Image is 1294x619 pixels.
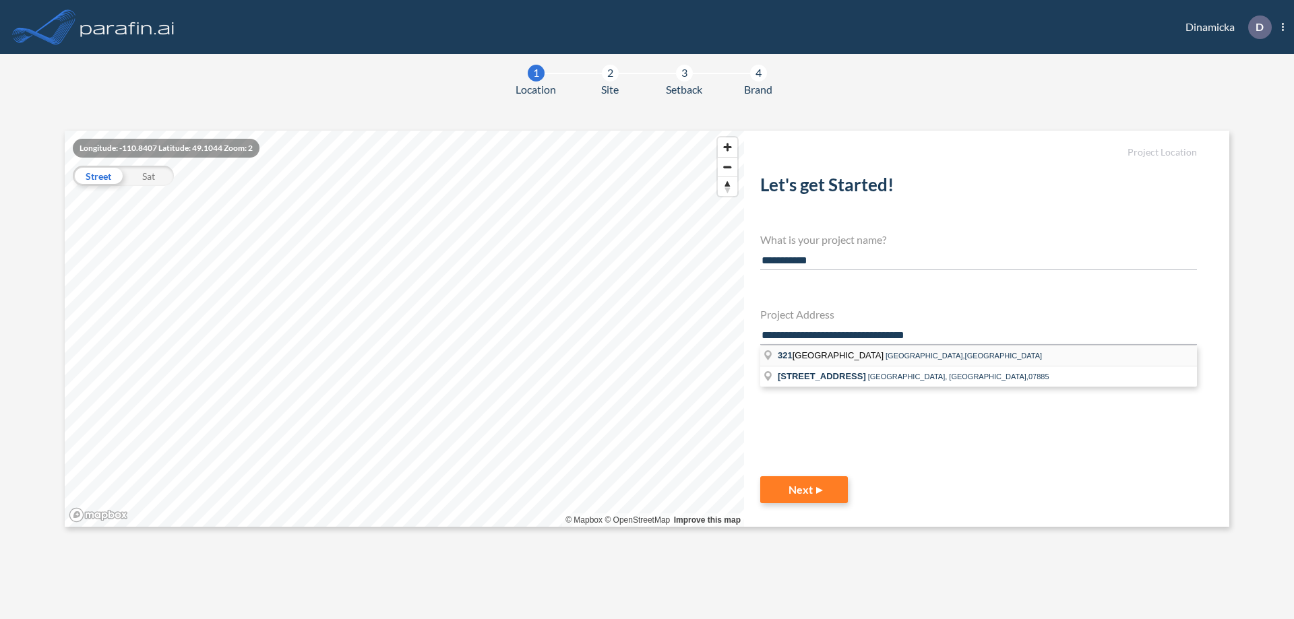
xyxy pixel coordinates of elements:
span: Site [601,82,619,98]
button: Zoom in [718,137,737,157]
canvas: Map [65,131,744,527]
span: Location [516,82,556,98]
div: Dinamicka [1165,15,1284,39]
a: Mapbox [565,515,603,525]
a: OpenStreetMap [605,515,670,525]
a: Mapbox homepage [69,507,128,523]
span: Brand [744,82,772,98]
p: D [1256,21,1264,33]
div: Sat [123,166,174,186]
div: 1 [528,65,545,82]
span: [GEOGRAPHIC_DATA],[GEOGRAPHIC_DATA] [886,352,1042,360]
span: 321 [778,350,793,360]
button: Zoom out [718,157,737,176]
h5: Project Location [760,147,1197,158]
h2: Let's get Started! [760,174,1197,201]
div: Longitude: -110.8407 Latitude: 49.1044 Zoom: 2 [73,139,259,158]
div: 4 [750,65,767,82]
div: Street [73,166,123,186]
span: [STREET_ADDRESS] [778,371,866,381]
div: 2 [602,65,619,82]
span: [GEOGRAPHIC_DATA], [GEOGRAPHIC_DATA],07885 [868,372,1049,381]
span: Zoom out [718,158,737,176]
button: Next [760,476,848,503]
span: [GEOGRAPHIC_DATA] [778,350,886,360]
img: logo [78,13,177,40]
a: Improve this map [674,515,741,525]
span: Setback [666,82,702,98]
div: 3 [676,65,693,82]
button: Reset bearing to north [718,176,737,196]
h4: Project Address [760,308,1197,321]
h4: What is your project name? [760,233,1197,246]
